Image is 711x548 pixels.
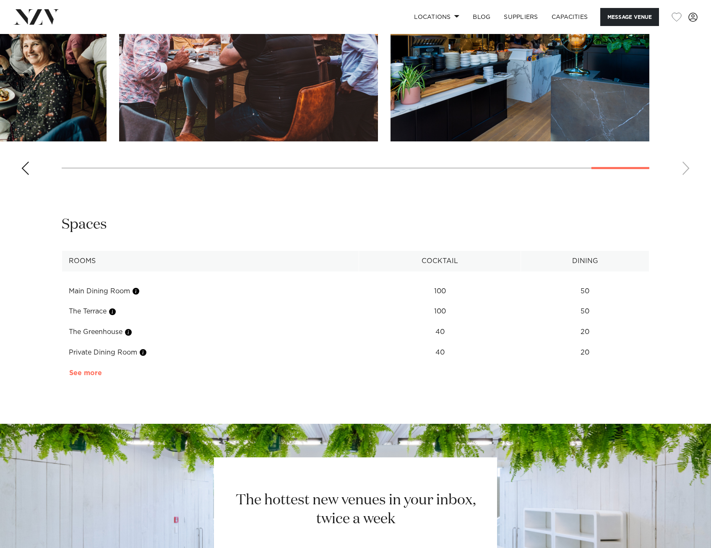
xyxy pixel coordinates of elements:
[521,281,649,302] td: 50
[359,281,521,302] td: 100
[62,342,359,363] td: Private Dining Room
[521,322,649,342] td: 20
[62,322,359,342] td: The Greenhouse
[497,8,544,26] a: SUPPLIERS
[62,281,359,302] td: Main Dining Room
[359,342,521,363] td: 40
[521,251,649,271] th: Dining
[545,8,595,26] a: Capacities
[225,491,486,529] h2: The hottest new venues in your inbox, twice a week
[62,301,359,322] td: The Terrace
[62,251,359,271] th: Rooms
[466,8,497,26] a: BLOG
[13,9,59,24] img: nzv-logo.png
[521,301,649,322] td: 50
[62,215,107,234] h2: Spaces
[359,322,521,342] td: 40
[521,342,649,363] td: 20
[359,251,521,271] th: Cocktail
[359,301,521,322] td: 100
[600,8,659,26] button: Message Venue
[407,8,466,26] a: Locations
